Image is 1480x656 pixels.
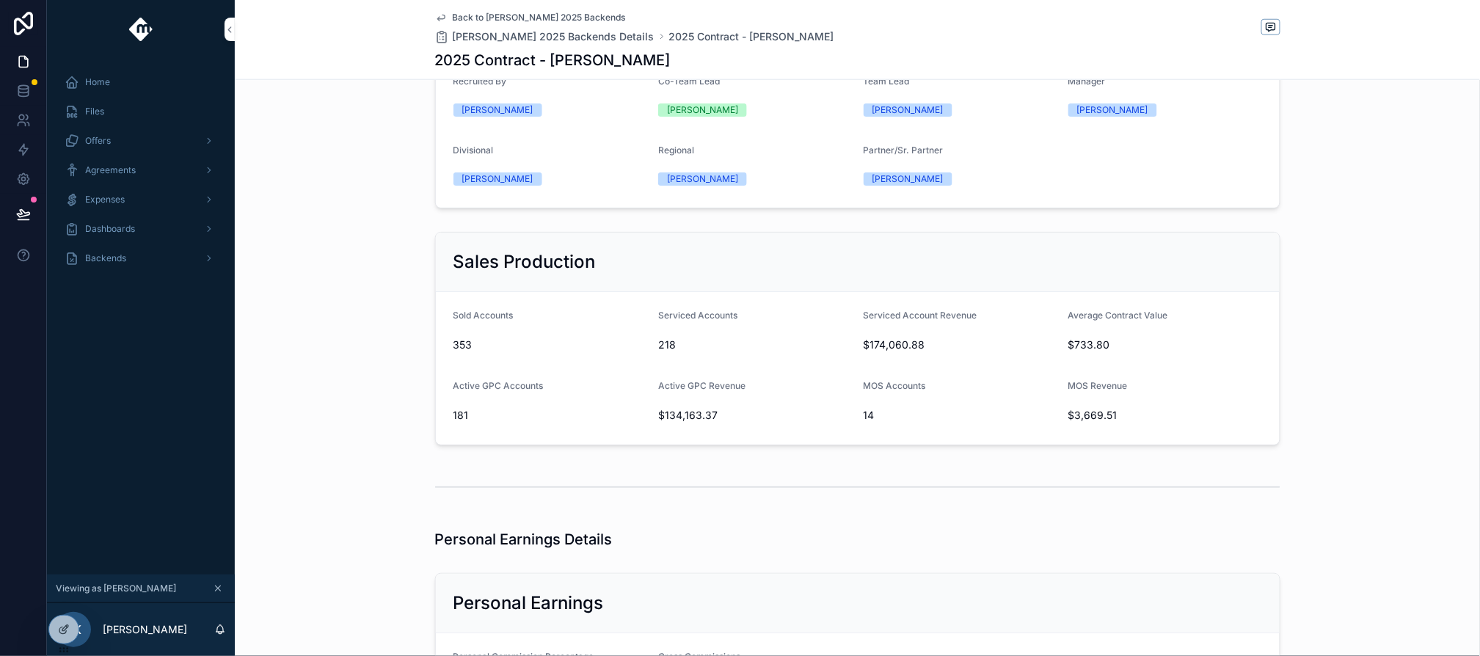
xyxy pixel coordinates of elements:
span: $3,669.51 [1068,408,1262,423]
div: [PERSON_NAME] [462,103,533,117]
span: Viewing as [PERSON_NAME] [56,583,176,594]
span: Home [85,76,110,88]
span: Agreements [85,164,136,176]
a: Home [56,69,226,95]
div: [PERSON_NAME] [872,103,944,117]
span: Serviced Account Revenue [864,310,977,321]
span: Regional [658,145,694,156]
span: $174,060.88 [864,338,1057,352]
span: 181 [453,408,647,423]
span: [PERSON_NAME] 2025 Backends Details [453,29,655,44]
span: Recruited By [453,76,507,87]
a: Backends [56,245,226,271]
h1: 2025 Contract - [PERSON_NAME] [435,50,671,70]
span: Sold Accounts [453,310,514,321]
span: Back to [PERSON_NAME] 2025 Backends [453,12,626,23]
div: [PERSON_NAME] [872,172,944,186]
img: App logo [129,18,153,41]
span: 218 [658,338,852,352]
span: MOS Accounts [864,380,926,391]
a: Dashboards [56,216,226,242]
span: Divisional [453,145,494,156]
h1: Personal Earnings Details [435,529,613,550]
span: Active GPC Revenue [658,380,746,391]
a: 2025 Contract - [PERSON_NAME] [669,29,834,44]
span: Partner/Sr. Partner [864,145,944,156]
div: scrollable content [47,59,235,291]
span: MOS Revenue [1068,380,1128,391]
span: $733.80 [1068,338,1262,352]
div: [PERSON_NAME] [1077,103,1148,117]
span: Serviced Accounts [658,310,737,321]
span: Offers [85,135,111,147]
h2: Sales Production [453,250,596,274]
a: Back to [PERSON_NAME] 2025 Backends [435,12,626,23]
a: Agreements [56,157,226,183]
span: Files [85,106,104,117]
span: Co-Team Lead [658,76,720,87]
span: 353 [453,338,647,352]
span: Backends [85,252,126,264]
a: Expenses [56,186,226,213]
span: Manager [1068,76,1106,87]
span: Team Lead [864,76,910,87]
span: $134,163.37 [658,408,852,423]
span: Active GPC Accounts [453,380,544,391]
a: Files [56,98,226,125]
p: [PERSON_NAME] [103,622,187,637]
span: Dashboards [85,223,135,235]
span: Average Contract Value [1068,310,1168,321]
h2: Personal Earnings [453,591,604,615]
a: [PERSON_NAME] 2025 Backends Details [435,29,655,44]
div: [PERSON_NAME] [462,172,533,186]
a: Offers [56,128,226,154]
span: Expenses [85,194,125,205]
div: [PERSON_NAME] [667,103,738,117]
span: 14 [864,408,1057,423]
div: [PERSON_NAME] [667,172,738,186]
